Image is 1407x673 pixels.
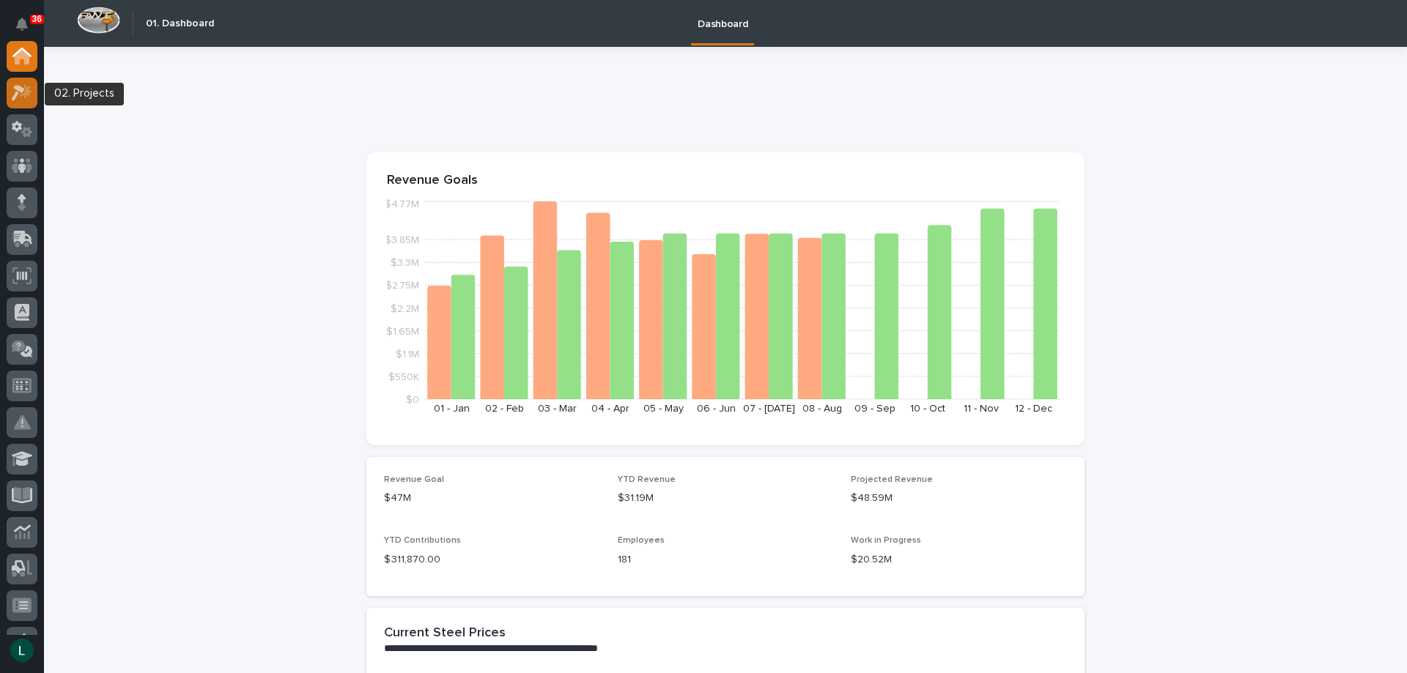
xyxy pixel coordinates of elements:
[146,18,214,30] h2: 01. Dashboard
[851,491,1067,506] p: $48.59M
[396,349,419,359] tspan: $1.1M
[851,475,933,484] span: Projected Revenue
[387,173,1064,189] p: Revenue Goals
[434,404,470,414] text: 01 - Jan
[802,404,842,414] text: 08 - Aug
[591,404,629,414] text: 04 - Apr
[851,536,921,545] span: Work in Progress
[384,536,461,545] span: YTD Contributions
[32,14,42,24] p: 36
[384,625,506,642] h2: Current Steel Prices
[1015,404,1052,414] text: 12 - Dec
[538,404,577,414] text: 03 - Mar
[406,395,419,405] tspan: $0
[384,491,600,506] p: $47M
[386,326,419,336] tspan: $1.65M
[384,475,444,484] span: Revenue Goal
[910,404,945,414] text: 10 - Oct
[964,404,999,414] text: 11 - Nov
[388,371,419,382] tspan: $550K
[851,552,1067,568] p: $20.52M
[618,475,676,484] span: YTD Revenue
[7,635,37,666] button: users-avatar
[18,18,37,41] div: Notifications36
[391,258,419,268] tspan: $3.3M
[485,404,524,414] text: 02 - Feb
[77,7,120,34] img: Workspace Logo
[643,404,684,414] text: 05 - May
[7,9,37,40] button: Notifications
[385,280,419,291] tspan: $2.75M
[618,491,834,506] p: $31.19M
[385,235,419,245] tspan: $3.85M
[618,536,665,545] span: Employees
[385,199,419,209] tspan: $4.77M
[384,552,600,568] p: $ 311,870.00
[743,404,795,414] text: 07 - [DATE]
[618,552,834,568] p: 181
[854,404,895,414] text: 09 - Sep
[697,404,736,414] text: 06 - Jun
[391,303,419,313] tspan: $2.2M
